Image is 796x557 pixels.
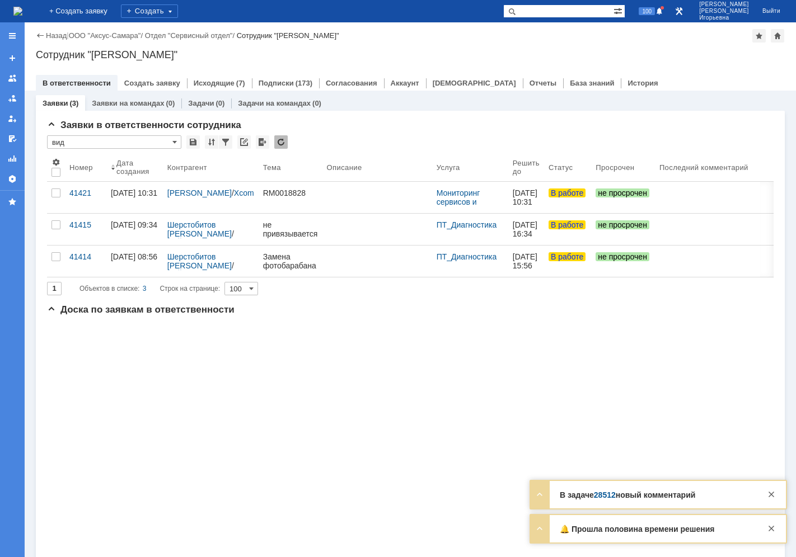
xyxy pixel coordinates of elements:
div: 41421 [69,188,102,197]
a: Мои заявки [3,110,21,128]
div: (3) [69,99,78,107]
div: Просрочен [596,163,634,172]
a: Создать заявку [3,49,21,67]
a: [PERSON_NAME] [167,188,232,197]
span: Заявки в ответственности сотрудника [47,120,241,130]
div: Сортировка... [205,135,218,149]
a: Создать заявку [124,79,180,87]
span: Объектов в списке: [79,285,139,292]
div: [DATE] 10:31 [111,188,157,197]
a: не просрочен [591,214,655,245]
span: В работе [549,220,586,229]
div: Фильтрация... [219,135,232,149]
a: Xcom [234,188,254,197]
a: Отчеты [530,79,557,87]
div: Тема [263,163,281,172]
span: [DATE] 16:34 [513,220,540,238]
a: не привязывается пропуск [259,214,322,245]
a: Подписки [259,79,294,87]
a: ПТ_Диагностика [437,252,497,261]
div: RM0018828 [263,188,318,197]
div: Скопировать ссылку на список [237,135,251,149]
a: Отчеты [3,150,21,168]
a: [DATE] 08:56 [106,246,163,277]
a: Задачи [188,99,214,107]
div: (7) [236,79,245,87]
a: Отдел "Сервисный отдел" [145,31,233,40]
div: Номер [69,163,93,172]
div: Статус [549,163,573,172]
div: (0) [166,99,175,107]
strong: В задаче новый комментарий [560,490,695,499]
th: Контрагент [163,153,259,182]
div: Сотрудник "[PERSON_NAME]" [36,49,785,60]
div: [DATE] 08:56 [111,252,157,261]
a: не просрочен [591,246,655,277]
div: Обновлять список [274,135,288,149]
div: Контрагент [167,163,207,172]
div: Услуга [437,163,460,172]
a: [DATE] 10:31 [508,182,544,213]
div: Добавить в избранное [752,29,766,43]
a: Аккаунт [391,79,419,87]
span: Доска по заявкам в ответственности [47,304,235,315]
span: не просрочен [596,252,649,261]
a: RM0018828 [259,182,322,213]
div: Сделать домашней страницей [771,29,784,43]
a: Шерстобитов [PERSON_NAME] [167,220,232,238]
span: Игорьевна [699,15,749,21]
a: Мои согласования [3,130,21,148]
th: Тема [259,153,322,182]
a: Заявки в моей ответственности [3,89,21,107]
div: Закрыть [765,522,778,535]
a: 41421 [65,182,106,213]
a: 28512 [594,490,616,499]
div: Решить до [513,159,540,176]
div: Создать [121,4,178,18]
span: [PERSON_NAME] [699,8,749,15]
div: (0) [312,99,321,107]
i: Строк на странице: [79,282,220,295]
a: В работе [544,214,591,245]
div: / [167,188,254,197]
a: Назад [46,31,67,40]
div: Описание [327,163,362,172]
img: logo [13,7,22,16]
a: Исходящие [194,79,235,87]
div: 41415 [69,220,102,229]
span: [PERSON_NAME] [699,1,749,8]
div: Закрыть [765,488,778,501]
a: Шерстобитов [PERSON_NAME] [167,252,232,270]
a: ООО "Аксус-Самара" [69,31,141,40]
a: В работе [544,182,591,213]
div: Сотрудник "[PERSON_NAME]" [237,31,339,40]
div: / [167,220,254,238]
div: Экспорт списка [256,135,269,149]
div: / [69,31,145,40]
span: [DATE] 15:56 [513,252,540,270]
th: Номер [65,153,106,182]
a: Перейти на домашнюю страницу [13,7,22,16]
div: (0) [216,99,224,107]
a: [DATE] 16:34 [508,214,544,245]
div: не привязывается пропуск [263,220,318,238]
span: не просрочен [596,220,649,229]
a: Мониторинг сервисов и оборудования - мониторинг и анализ событий сервисов и оборудования с целью ... [437,188,506,296]
a: Согласования [326,79,377,87]
div: Развернуть [533,488,546,501]
div: 41414 [69,252,102,261]
div: Развернуть [533,522,546,535]
a: [DATE] 10:31 [106,182,163,213]
span: Расширенный поиск [614,5,625,16]
a: [DEMOGRAPHIC_DATA] [433,79,516,87]
th: Дата создания [106,153,163,182]
a: не просрочен [591,182,655,213]
div: Замена фотобарабана на Katusha M348 s/n 399930600738 169к. 4э. ДЗ - коридор [263,252,318,270]
span: [DATE] 10:31 [513,188,540,206]
span: В работе [549,188,586,197]
div: / [167,252,254,270]
span: В работе [549,252,586,261]
a: База знаний [570,79,614,87]
a: ПТ_Диагностика [437,220,497,229]
div: Дата создания [116,159,149,176]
